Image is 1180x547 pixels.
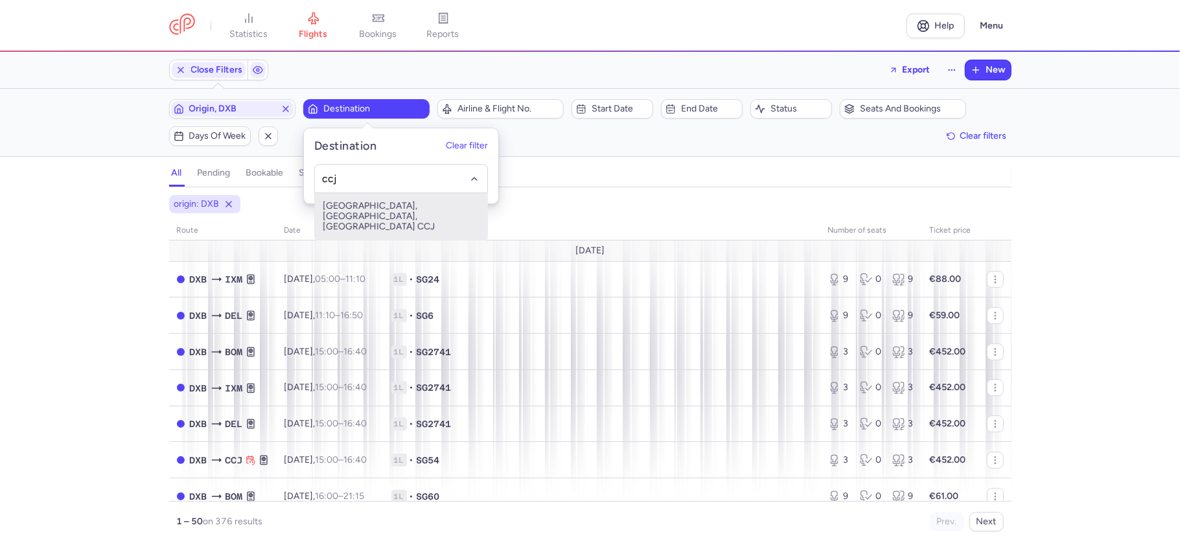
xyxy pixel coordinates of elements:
a: statistics [216,12,281,40]
span: Help [934,21,954,30]
th: number of seats [820,221,922,240]
button: Clear filter [446,141,488,151]
div: 9 [828,490,850,503]
span: • [410,345,414,358]
button: Status [750,99,832,119]
div: 0 [860,345,882,358]
span: Dubai, Dubai, United Arab Emirates [190,453,207,467]
span: • [410,273,414,286]
time: 16:40 [344,418,367,429]
span: Airline & Flight No. [457,104,559,114]
div: 3 [892,417,914,430]
div: 0 [860,417,882,430]
span: [DATE], [284,310,364,321]
time: 16:40 [344,382,367,393]
a: flights [281,12,346,40]
span: Dubai, Dubai, United Arab Emirates [190,345,207,359]
div: 3 [828,417,850,430]
span: Dubai, Dubai, United Arab Emirates [190,381,207,395]
span: Status [770,104,827,114]
span: • [410,454,414,467]
span: Dubai, Dubai, United Arab Emirates [190,272,207,286]
time: 16:40 [344,454,367,465]
h4: all [172,167,182,179]
span: Madurai, Madurai, India [226,272,243,286]
time: 16:50 [341,310,364,321]
span: Dubai, Dubai, United Arab Emirates [190,308,207,323]
span: – [316,346,367,357]
span: Dubai, Dubai, United Arab Emirates [190,489,207,504]
span: on 376 results [203,516,263,527]
a: Help [907,14,965,38]
span: SG54 [417,454,440,467]
span: [DATE], [284,273,366,285]
div: 0 [860,454,882,467]
button: End date [661,99,743,119]
div: 9 [828,309,850,322]
div: 0 [860,381,882,394]
span: reports [427,29,459,40]
span: SG6 [417,309,434,322]
strong: €59.00 [930,310,960,321]
span: [DATE], [284,491,365,502]
time: 11:10 [346,273,366,285]
div: 3 [828,345,850,358]
span: Clear filters [960,131,1007,141]
span: [DATE], [284,346,367,357]
button: Next [969,512,1004,531]
span: 1L [391,454,407,467]
span: – [316,491,365,502]
button: New [966,60,1011,80]
time: 21:15 [344,491,365,502]
span: Destination [323,104,425,114]
time: 15:00 [316,346,339,357]
span: 1L [391,345,407,358]
th: Ticket price [922,221,979,240]
h4: pending [198,167,231,179]
span: End date [681,104,738,114]
span: Madurai, Madurai, India [226,381,243,395]
span: SG2741 [417,417,452,430]
time: 15:00 [316,418,339,429]
span: Chhatrapati Shivaji International (Sahar International), Mumbai, India [226,345,243,359]
th: date [277,221,384,240]
button: Start date [572,99,653,119]
span: Kozhikode Airport, Kozhikode, India [226,453,243,467]
span: CLOSED [177,384,185,391]
div: 0 [860,490,882,503]
span: • [410,417,414,430]
time: 15:00 [316,454,339,465]
span: Indira Gandhi International, New Delhi, India [226,417,243,431]
time: 15:00 [316,382,339,393]
h4: sold out [299,167,333,179]
span: [GEOGRAPHIC_DATA], [GEOGRAPHIC_DATA], [GEOGRAPHIC_DATA] CCJ [315,193,487,240]
strong: 1 – 50 [177,516,203,527]
strong: €452.00 [930,346,966,357]
strong: €452.00 [930,382,966,393]
th: route [169,221,277,240]
span: bookings [360,29,397,40]
span: – [316,418,367,429]
span: – [316,382,367,393]
span: – [316,310,364,321]
strong: €452.00 [930,418,966,429]
button: Seats and bookings [840,99,966,119]
span: [DATE], [284,454,367,465]
span: Origin, DXB [189,104,275,114]
span: CLOSED [177,456,185,464]
button: Close Filters [170,60,248,80]
div: 9 [892,273,914,286]
span: SG24 [417,273,440,286]
button: Menu [973,14,1012,38]
div: 9 [892,309,914,322]
span: Close Filters [191,65,243,75]
span: Days of week [189,131,246,141]
div: 3 [892,454,914,467]
span: Start date [592,104,649,114]
span: Dubai, Dubai, United Arab Emirates [190,417,207,431]
span: 1L [391,273,407,286]
a: reports [411,12,476,40]
span: • [410,381,414,394]
time: 16:40 [344,346,367,357]
button: Origin, DXB [169,99,295,119]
